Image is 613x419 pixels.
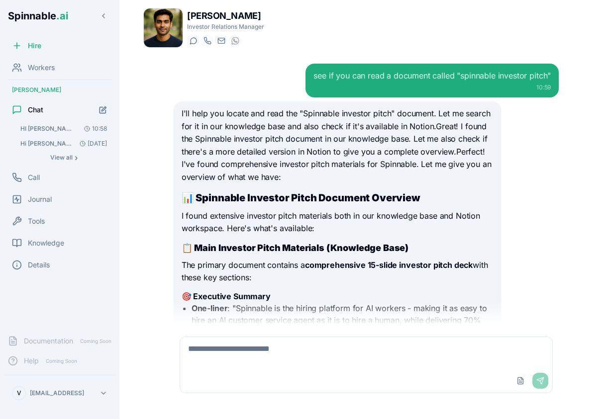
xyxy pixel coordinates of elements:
div: [PERSON_NAME] [4,82,115,98]
strong: One-liner [192,303,228,313]
strong: comprehensive 15-slide investor pitch deck [305,260,473,270]
p: Investor Relations Manager [187,23,264,31]
span: Tools [28,216,45,226]
span: Knowledge [28,238,64,248]
p: [EMAIL_ADDRESS] [30,389,84,397]
span: HI Kai, I am working on an investor pitch. Take a look at the document I uploaded with a possible... [20,125,77,133]
li: : "Spinnable is the hiring platform for AI workers - making it as easy to hire an AI customer ser... [192,302,493,338]
span: V [17,389,21,397]
div: see if you can read a document called "spinnable investor pitch" [313,70,551,82]
strong: 📊 Spinnable Investor Pitch Document Overview [182,192,420,204]
div: 10:59 [313,84,551,91]
span: View all [50,154,73,162]
span: Spinnable [8,10,68,22]
span: Journal [28,194,52,204]
span: 10:58 [80,125,107,133]
button: Start a call with Kai Dvorak [201,35,213,47]
button: V[EMAIL_ADDRESS] [8,383,111,403]
strong: 🎯 Executive Summary [182,291,271,301]
button: Start a chat with Kai Dvorak [187,35,199,47]
span: Hi Kai, the meeting was successful, we now need to provide the following: Quick blurb on the c...... [20,140,76,148]
span: Call [28,172,40,182]
strong: 📋 Main Investor Pitch Materials (Knowledge Base) [182,243,409,253]
button: Open conversation: Hi Kai, the meeting was successful, we now need to provide the following: Quic... [16,137,111,151]
h1: [PERSON_NAME] [187,9,264,23]
span: Coming Soon [77,336,114,346]
button: Open conversation: HI Kai, I am working on an investor pitch. Take a look at the document I uploa... [16,122,111,136]
img: Kai Dvorak [144,8,183,47]
span: Workers [28,63,55,73]
span: › [75,154,78,162]
button: WhatsApp [229,35,241,47]
span: Details [28,260,50,270]
button: Show all conversations [16,152,111,164]
span: Help [24,356,39,366]
p: The primary document contains a with these key sections: [182,259,493,284]
p: I'll help you locate and read the "Spinnable investor pitch" document. Let me search for it in ou... [182,107,493,184]
span: Documentation [24,336,73,346]
img: WhatsApp [231,37,239,45]
button: Send email to kai.dvorak@getspinnable.ai [215,35,227,47]
button: Start new chat [95,101,111,118]
span: [DATE] [76,140,107,148]
span: .ai [56,10,68,22]
span: Chat [28,105,43,115]
p: I found extensive investor pitch materials both in our knowledge base and Notion workspace. Here'... [182,210,493,235]
span: Hire [28,41,41,51]
span: Coming Soon [43,356,80,366]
